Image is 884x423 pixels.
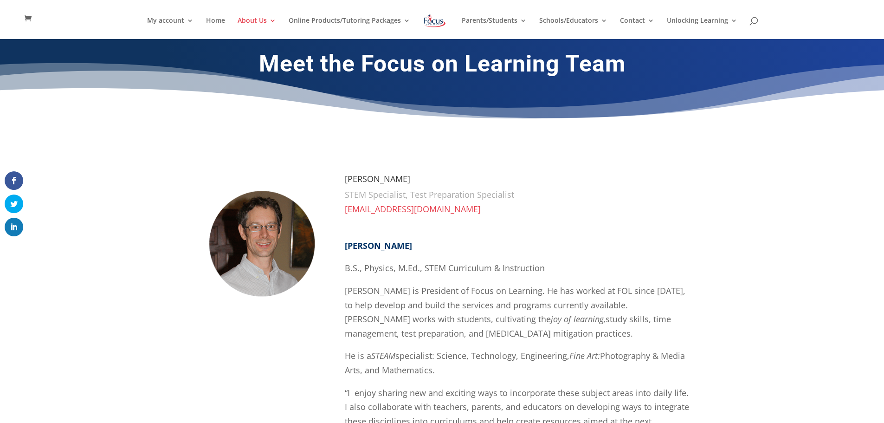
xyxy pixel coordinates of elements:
strong: [PERSON_NAME] [345,240,412,251]
a: My account [147,17,194,39]
img: Thomas Patrick Scharenborg [192,175,331,314]
h1: Meet the Focus on Learning Team [192,50,693,82]
em: STEAM [371,350,395,361]
h4: [PERSON_NAME] [345,175,693,188]
a: [EMAIL_ADDRESS][DOMAIN_NAME] [345,203,481,215]
a: Online Products/Tutoring Packages [289,17,410,39]
span: He is a specialist: Science, Technology, Engineering, Photography & Media Arts, and Mathematics. [345,350,685,376]
a: Schools/Educators [539,17,607,39]
a: Unlocking Learning [667,17,737,39]
span: [PERSON_NAME] is President of Focus on Learning. He has worked at FOL since [DATE], to help devel... [345,285,685,339]
img: Focus on Learning [423,13,447,29]
em: joy of learning, [551,313,606,325]
em: Fine Art: [569,350,600,361]
a: About Us [238,17,276,39]
a: Home [206,17,225,39]
span: B.S., Physics, M.Ed., STEM Curriculum & Instruction [345,262,545,273]
a: Parents/Students [462,17,527,39]
a: Contact [620,17,654,39]
p: STEM Specialist, Test Preparation Specialist [345,188,693,202]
